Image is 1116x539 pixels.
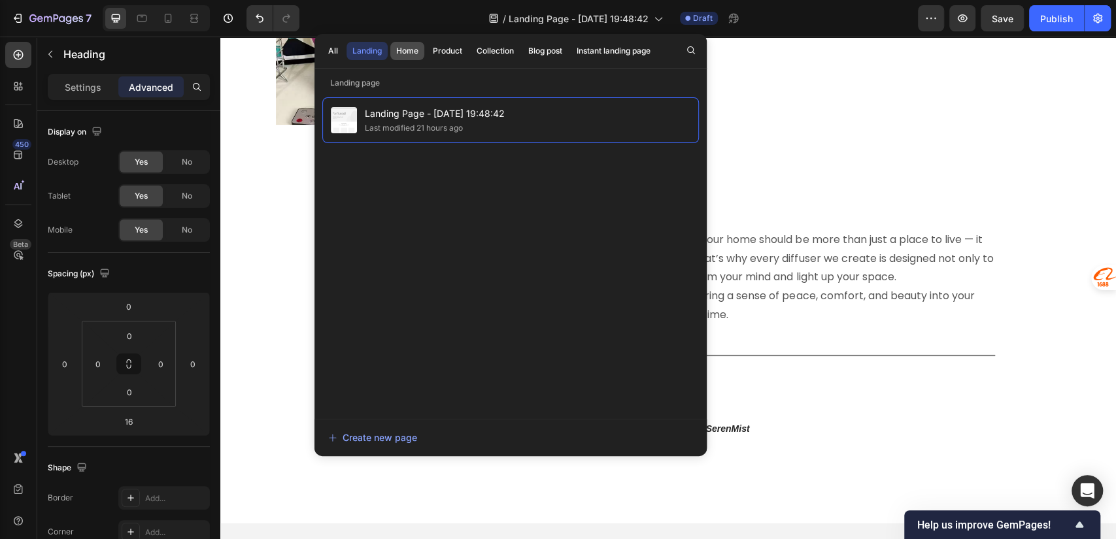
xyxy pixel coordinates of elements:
[145,527,207,538] div: Add...
[151,354,171,374] input: 0px
[1029,5,1084,31] button: Publish
[396,45,418,57] div: Home
[145,493,207,504] div: Add...
[182,156,192,168] span: No
[5,5,97,31] button: 7
[314,76,707,90] p: Landing page
[577,45,651,57] div: Instant landing page
[48,492,73,504] div: Border
[65,80,101,94] p: Settings
[571,42,656,60] button: Instant landing page
[352,45,382,57] div: Landing
[328,45,338,57] div: All
[471,42,520,60] button: Collection
[347,42,388,60] button: Landing
[328,431,417,444] div: Create new page
[503,12,506,25] span: /
[477,45,514,57] div: Collection
[116,326,143,346] input: 0px
[390,42,424,60] button: Home
[693,12,713,24] span: Draft
[992,13,1013,24] span: Save
[48,123,105,141] div: Display on
[55,354,75,374] input: 0
[116,382,143,402] input: 0px
[135,190,148,202] span: Yes
[48,190,71,202] div: Tablet
[48,459,90,477] div: Shape
[220,37,1116,539] iframe: Design area
[435,387,530,397] strong: Founder of SerenMist
[981,5,1024,31] button: Save
[1072,475,1103,506] div: Open Intercom Messenger
[328,425,694,451] button: Create new page
[322,42,344,60] button: All
[48,526,74,538] div: Corner
[182,224,192,236] span: No
[10,239,31,250] div: Beta
[116,297,142,316] input: 0
[48,224,73,236] div: Mobile
[88,354,108,374] input: 0px
[183,354,203,374] input: 0
[135,156,148,168] span: Yes
[917,519,1072,531] span: Help us improve GemPages!
[1040,12,1073,25] div: Publish
[365,106,505,122] span: Landing Page - [DATE] 19:48:42
[182,190,192,202] span: No
[12,139,31,150] div: 450
[48,265,112,283] div: Spacing (px)
[352,329,404,382] img: gempages_586120987779531459-a4003e35-f25e-406d-89db-72cc5534eb62.png
[433,45,462,57] div: Product
[509,12,649,25] span: Landing Page - [DATE] 19:48:42
[48,156,78,168] div: Desktop
[917,517,1087,532] button: Show survey - Help us improve GemPages!
[116,412,142,431] input: l
[353,194,773,288] p: At SerenMist, we believe your home should be more than just a place to live — it should be a sanc...
[353,387,435,397] strong: [PERSON_NAME] /
[528,45,562,57] div: Blog post
[427,42,468,60] button: Product
[365,122,463,135] div: Last modified 21 hours ago
[86,10,92,26] p: 7
[522,42,568,60] button: Blog post
[135,224,148,236] span: Yes
[129,80,173,94] p: Advanced
[246,5,299,31] div: Undo/Redo
[63,46,205,62] p: Heading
